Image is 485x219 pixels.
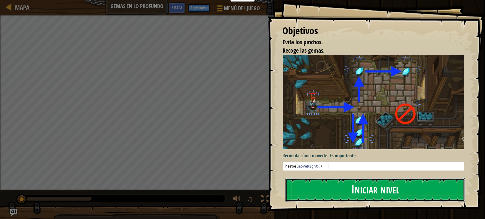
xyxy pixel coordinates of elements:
[130,2,169,14] button: Pregúntale a la IA
[275,46,462,55] li: Recoge las gemas.
[283,46,325,54] span: Recoge las gemas.
[246,193,256,206] button: ♫
[283,152,470,159] p: Recuerda cómo moverte. Es importante:
[15,3,29,11] span: Mapa
[10,209,17,216] button: Pregúntale a la IA
[231,193,243,206] button: Ajustar el volúmen
[283,24,464,38] div: Objetivos
[133,5,166,10] span: Pregúntale a la IA
[259,193,271,206] button: Cambia a pantalla completa.
[285,178,465,202] button: Iniciar nivel
[275,38,462,47] li: Evita los pinchos.
[172,5,182,10] span: Pistas
[283,55,470,149] img: Gemas en lo profundo
[224,5,260,12] span: Menú del Juego
[12,3,29,11] a: Mapa
[188,5,209,12] button: Registrarse
[247,194,253,203] span: ♫
[212,2,264,17] button: Menú del Juego
[283,38,323,46] span: Evita los pinchos.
